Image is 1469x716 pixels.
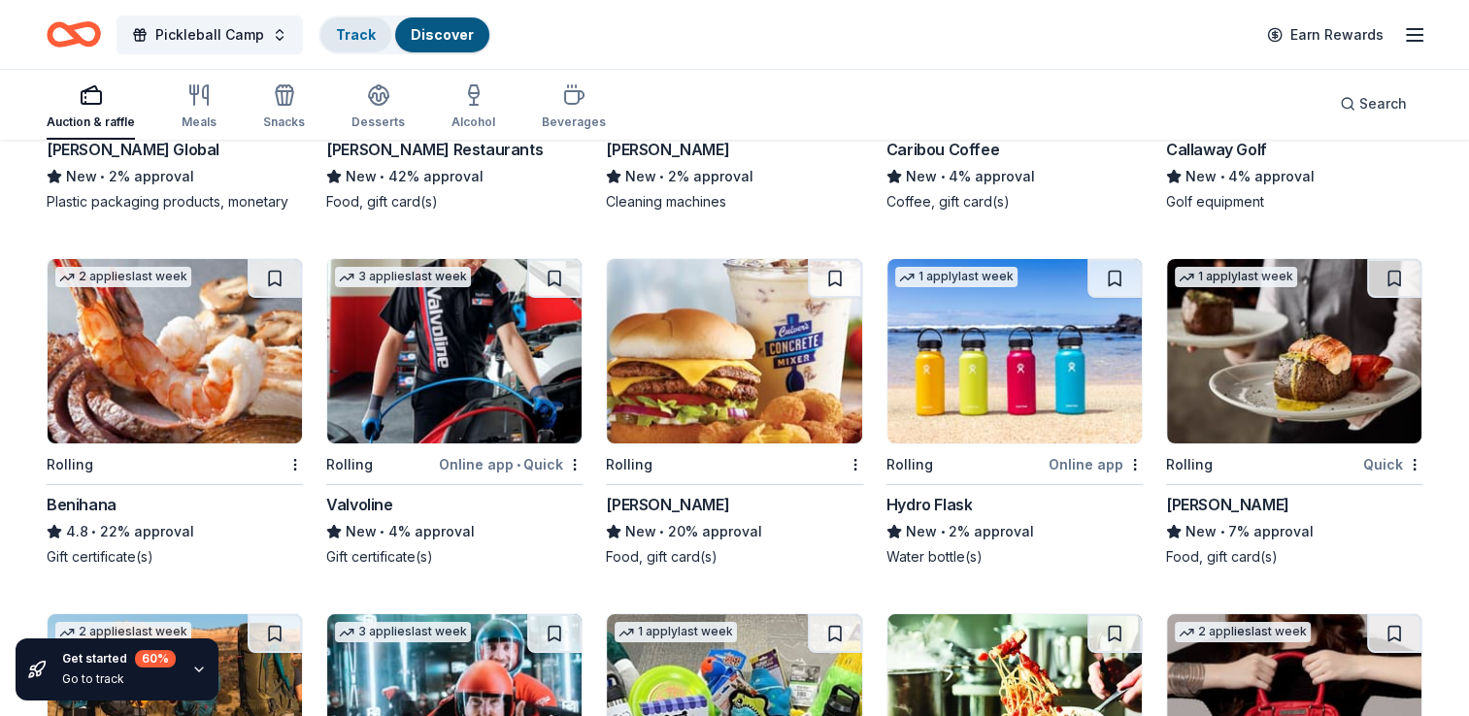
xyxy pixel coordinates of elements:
div: 22% approval [47,520,303,543]
div: 3 applies last week [335,267,471,287]
span: Pickleball Camp [155,23,264,47]
div: Plastic packaging products, monetary [47,192,303,212]
div: Desserts [351,114,405,130]
span: • [381,524,385,539]
div: Get started [62,650,176,667]
div: Rolling [1166,453,1213,476]
div: 1 apply last week [1175,267,1297,287]
div: Benihana [47,493,117,516]
a: Track [336,26,376,43]
div: Rolling [326,453,373,476]
a: Image for Valvoline3 applieslast weekRollingOnline app•QuickValvolineNew•4% approvalGift certific... [326,258,583,567]
button: Alcohol [451,76,495,140]
button: Beverages [542,76,606,140]
div: Valvoline [326,493,392,516]
div: 42% approval [326,165,583,188]
div: Golf equipment [1166,192,1422,212]
div: 4% approval [326,520,583,543]
span: • [940,524,945,539]
button: TrackDiscover [318,16,491,54]
button: Pickleball Camp [117,16,303,54]
div: 3 applies last week [335,622,471,642]
div: Callaway Golf [1166,138,1267,161]
span: • [660,524,665,539]
span: • [91,524,96,539]
div: 20% approval [606,520,862,543]
span: New [346,520,377,543]
a: Image for Hydro Flask1 applylast weekRollingOnline appHydro FlaskNew•2% approvalWater bottle(s) [886,258,1143,567]
span: • [517,457,520,472]
div: [PERSON_NAME] Restaurants [326,138,543,161]
button: Meals [182,76,217,140]
div: Coffee, gift card(s) [886,192,1143,212]
div: 4% approval [1166,165,1422,188]
div: Beverages [542,114,606,130]
img: Image for Valvoline [327,259,582,443]
span: New [625,520,656,543]
a: Image for Culver's Rolling[PERSON_NAME]New•20% approvalFood, gift card(s) [606,258,862,567]
span: • [660,169,665,184]
div: Auction & raffle [47,114,135,130]
div: Online app Quick [439,452,583,476]
div: Snacks [263,114,305,130]
span: • [1219,524,1224,539]
div: 7% approval [1166,520,1422,543]
div: 1 apply last week [895,267,1018,287]
div: Rolling [606,453,652,476]
span: New [906,165,937,188]
button: Search [1324,84,1422,123]
span: New [346,165,377,188]
a: Home [47,12,101,57]
div: 4% approval [886,165,1143,188]
div: Meals [182,114,217,130]
button: Desserts [351,76,405,140]
div: 2 applies last week [1175,622,1311,642]
span: New [1185,165,1217,188]
span: • [381,169,385,184]
div: 2 applies last week [55,622,191,642]
div: 2% approval [606,165,862,188]
span: New [66,165,97,188]
img: Image for Benihana [48,259,302,443]
a: Image for Fleming's1 applylast weekRollingQuick[PERSON_NAME]New•7% approvalFood, gift card(s) [1166,258,1422,567]
div: 1 apply last week [615,622,737,642]
div: Gift certificate(s) [47,547,303,567]
div: Rolling [47,453,93,476]
span: • [1219,169,1224,184]
span: Search [1359,92,1407,115]
span: • [940,169,945,184]
div: Food, gift card(s) [326,192,583,212]
span: 4.8 [66,520,88,543]
a: Discover [411,26,474,43]
div: Rolling [886,453,933,476]
div: 2% approval [47,165,303,188]
div: Food, gift card(s) [1166,547,1422,567]
span: New [625,165,656,188]
button: Snacks [263,76,305,140]
div: [PERSON_NAME] [606,138,729,161]
div: Hydro Flask [886,493,973,516]
div: Food, gift card(s) [606,547,862,567]
span: • [100,169,105,184]
div: Gift certificate(s) [326,547,583,567]
button: Auction & raffle [47,76,135,140]
div: Cleaning machines [606,192,862,212]
div: Alcohol [451,114,495,130]
div: [PERSON_NAME] [606,493,729,516]
span: New [906,520,937,543]
div: Water bottle(s) [886,547,1143,567]
div: [PERSON_NAME] [1166,493,1289,516]
div: [PERSON_NAME] Global [47,138,219,161]
div: Quick [1363,452,1422,476]
div: Online app [1049,452,1143,476]
span: New [1185,520,1217,543]
div: 2% approval [886,520,1143,543]
img: Image for Hydro Flask [887,259,1142,443]
a: Earn Rewards [1255,17,1395,52]
div: Go to track [62,671,176,687]
img: Image for Culver's [607,259,861,443]
div: 2 applies last week [55,267,191,287]
div: Caribou Coffee [886,138,999,161]
div: 60 % [135,650,176,667]
a: Image for Benihana2 applieslast weekRollingBenihana4.8•22% approvalGift certificate(s) [47,258,303,567]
